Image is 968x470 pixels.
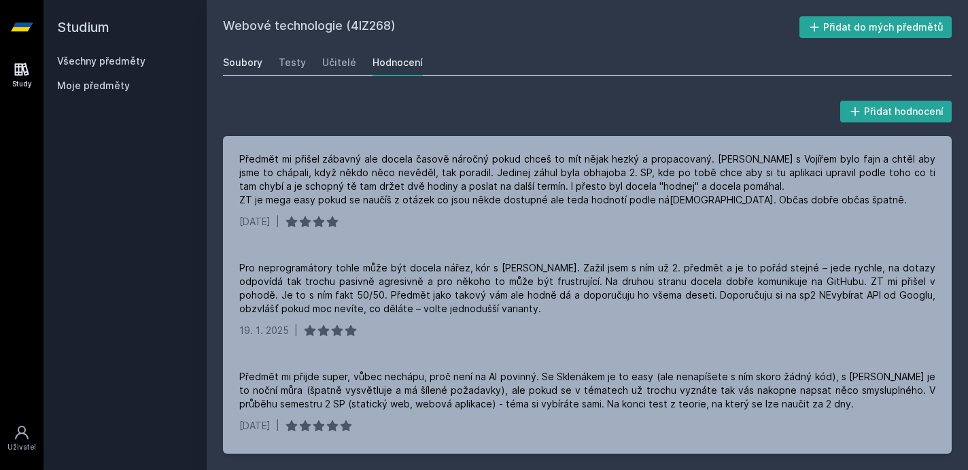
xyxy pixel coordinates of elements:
[12,79,32,89] div: Study
[3,54,41,96] a: Study
[3,418,41,459] a: Uživatel
[373,49,423,76] a: Hodnocení
[57,79,130,93] span: Moje předměty
[276,215,279,229] div: |
[799,16,952,38] button: Přidat do mých předmětů
[223,49,262,76] a: Soubory
[239,370,935,411] div: Předmět mi přijde super, vůbec nechápu, proč není na AI povinný. Se Sklenákem je to easy (ale nen...
[373,56,423,69] div: Hodnocení
[276,419,279,433] div: |
[239,215,271,229] div: [DATE]
[223,56,262,69] div: Soubory
[279,49,306,76] a: Testy
[294,324,298,337] div: |
[239,324,289,337] div: 19. 1. 2025
[239,152,935,207] div: Předmět mi přišel zábavný ale docela časově náročný pokud chceš to mít nějak hezký a propacovaný....
[322,49,356,76] a: Učitelé
[223,16,799,38] h2: Webové technologie (4IZ268)
[840,101,952,122] button: Přidat hodnocení
[322,56,356,69] div: Učitelé
[7,442,36,452] div: Uživatel
[239,261,935,316] div: Pro neprogramátory tohle může být docela nářez, kór s [PERSON_NAME]. Zažil jsem s ním už 2. předm...
[239,419,271,433] div: [DATE]
[57,55,145,67] a: Všechny předměty
[279,56,306,69] div: Testy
